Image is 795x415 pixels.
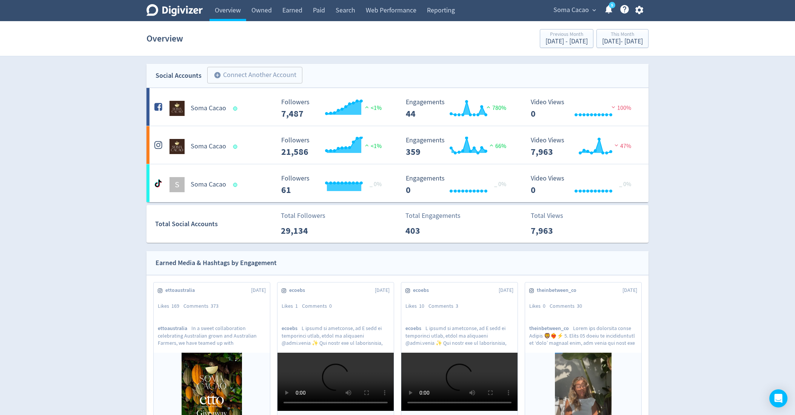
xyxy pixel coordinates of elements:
span: 100% [610,104,631,112]
button: This Month[DATE]- [DATE] [596,29,649,48]
img: Soma Cacao undefined [169,101,185,116]
span: 47% [613,142,631,150]
div: This Month [602,32,643,38]
p: In a sweet collaboration celebrating Australian grown and Australian Farmers, we have teamed up w... [158,325,266,346]
svg: Video Views 7,963 [527,137,640,157]
span: [DATE] [251,287,266,294]
h5: Soma Cacao [191,104,226,113]
span: <1% [363,104,382,112]
span: expand_more [591,7,598,14]
div: Comments [428,302,462,310]
h5: Soma Cacao [191,180,226,189]
span: ettoaustralia [165,287,199,294]
span: Data last synced: 11 Sep 2025, 2:01am (AEST) [233,106,240,111]
div: Earned Media & Hashtags by Engagement [156,258,277,268]
img: positive-performance.svg [363,142,371,148]
p: 7,963 [531,224,574,238]
svg: Video Views 0 [527,99,640,119]
span: add_circle [214,71,221,79]
span: theinbetween_co [529,325,573,332]
img: positive-performance.svg [363,104,371,110]
svg: Followers --- [277,137,391,157]
p: Total Followers [281,211,325,221]
h5: Soma Cacao [191,142,226,151]
span: 0 [543,302,545,309]
span: 780% [485,104,506,112]
div: Likes [282,302,302,310]
p: Total Views [531,211,574,221]
div: Comments [302,302,336,310]
span: <1% [363,142,382,150]
div: Previous Month [545,32,588,38]
a: SSoma Cacao Followers --- _ 0% Followers 61 Engagements 0 Engagements 0 _ 0% Video Views 0 Video ... [146,164,649,202]
svg: Engagements 44 [402,99,515,119]
span: ettoaustralia [158,325,191,332]
img: negative-performance.svg [610,104,617,110]
div: [DATE] - [DATE] [602,38,643,45]
p: L ipsumd si ametconse, ad E sedd ei temporinci utlab, etdol ma aliquaeni @admi.venia ✨ Qui nostr ... [282,325,390,346]
div: Open Intercom Messenger [769,389,787,407]
a: Connect Another Account [202,68,302,83]
button: Soma Cacao [551,4,598,16]
a: Soma Cacao undefinedSoma Cacao Followers --- Followers 7,487 <1% Engagements 44 Engagements 44 78... [146,88,649,126]
p: 403 [405,224,449,238]
img: positive-performance.svg [488,142,495,148]
div: Likes [529,302,550,310]
span: 373 [211,302,219,309]
svg: Followers --- [277,175,391,195]
div: [DATE] - [DATE] [545,38,588,45]
span: 30 [577,302,582,309]
span: ecoebs [282,325,302,332]
a: 5 [609,2,615,8]
span: 66% [488,142,506,150]
p: Total Engagements [405,211,461,221]
span: 1 [295,302,298,309]
span: Soma Cacao [553,4,589,16]
img: negative-performance.svg [613,142,620,148]
svg: Video Views 0 [527,175,640,195]
svg: Followers --- [277,99,391,119]
div: Likes [158,302,183,310]
span: [DATE] [622,287,637,294]
div: Social Accounts [156,70,202,81]
div: Comments [550,302,586,310]
svg: Engagements 359 [402,137,515,157]
span: _ 0% [494,181,506,188]
div: Likes [405,302,428,310]
span: theinbetween_co [537,287,581,294]
p: 29,134 [281,224,324,238]
svg: Engagements 0 [402,175,515,195]
span: [DATE] [499,287,513,294]
div: S [169,177,185,192]
span: ecoebs [289,287,309,294]
div: Comments [183,302,223,310]
span: _ 0% [619,181,631,188]
span: 10 [419,302,424,309]
h1: Overview [146,26,183,51]
button: Previous Month[DATE] - [DATE] [540,29,593,48]
span: Data last synced: 11 Sep 2025, 5:02am (AEST) [233,183,240,187]
span: 169 [171,302,179,309]
button: Connect Another Account [207,67,302,83]
span: _ 0% [370,181,382,188]
p: L ipsumd si ametconse, ad E sedd ei temporinci utlab, etdol ma aliquaeni @admi.venia ✨ Qui nostr ... [405,325,513,346]
img: positive-performance.svg [485,104,492,110]
a: Soma Cacao undefinedSoma Cacao Followers --- Followers 21,586 <1% Engagements 359 Engagements 359... [146,126,649,164]
span: 0 [329,302,332,309]
text: 5 [611,3,613,8]
img: Soma Cacao undefined [169,139,185,154]
span: [DATE] [375,287,390,294]
span: ecoebs [413,287,433,294]
div: Total Social Accounts [155,219,276,230]
span: 3 [456,302,458,309]
span: Data last synced: 11 Sep 2025, 2:01am (AEST) [233,145,240,149]
p: Lorem ips dolorsita conse Adipis 🦁❤️‍🔥⚡️ 5. Elits 05 doeiu te incididuntutl et ‘dolo’ magnaal eni... [529,325,637,346]
span: ecoebs [405,325,425,332]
